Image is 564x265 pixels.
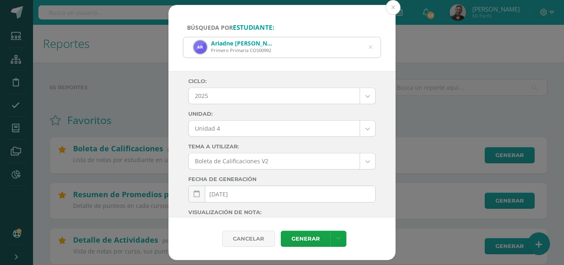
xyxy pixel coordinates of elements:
[195,88,353,104] span: 2025
[183,37,381,57] input: ej. Nicholas Alekzander, etc.
[188,176,376,182] label: Fecha de generación
[211,39,275,47] div: Ariadne [PERSON_NAME]
[188,111,376,117] label: Unidad:
[281,231,330,247] a: Generar
[194,41,207,54] img: 48c8d136a690d7b039857cec097aa165.png
[189,153,375,169] a: Boleta de Calificaciones V2
[195,121,353,136] span: Unidad 4
[188,143,376,150] label: Tema a Utilizar:
[189,88,375,104] a: 2025
[188,78,376,84] label: Ciclo:
[233,23,274,32] strong: estudiante:
[222,231,275,247] div: Cancelar
[189,186,375,202] input: Fecha de generación
[195,153,353,169] span: Boleta de Calificaciones V2
[189,121,375,136] a: Unidad 4
[188,209,376,215] label: Visualización de nota:
[211,47,275,53] div: Primero Primaria COS00992
[187,24,274,31] span: Búsqueda por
